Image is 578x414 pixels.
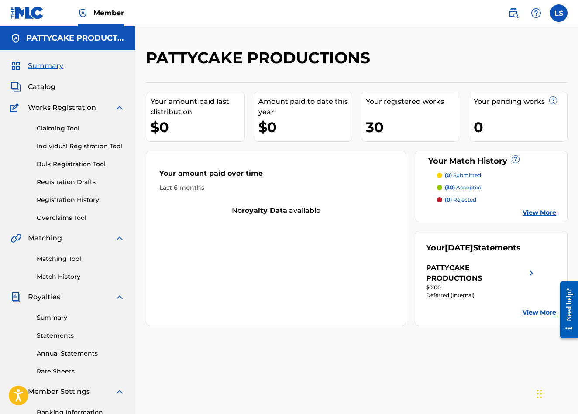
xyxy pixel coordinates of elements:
[445,171,481,179] p: submitted
[114,233,125,243] img: expand
[159,168,392,183] div: Your amount paid over time
[151,117,244,137] div: $0
[366,117,460,137] div: 30
[426,291,537,299] div: Deferred (Internal)
[37,254,125,263] a: Matching Tool
[28,233,62,243] span: Matching
[523,208,556,217] a: View More
[534,372,578,414] iframe: Chat Widget
[426,242,521,254] div: Your Statements
[10,7,44,19] img: MLC Logo
[505,4,522,22] a: Public Search
[26,33,125,43] h5: PATTYCAKE PRODUCTIONS
[114,292,125,302] img: expand
[10,387,21,397] img: Member Settings
[508,8,519,18] img: search
[550,4,568,22] div: User Menu
[37,195,125,205] a: Registration History
[159,183,392,192] div: Last 6 months
[474,117,568,137] div: 0
[10,33,21,44] img: Accounts
[426,263,537,299] a: PATTYCAKE PRODUCTIONSright chevron icon$0.00Deferred (Internal)
[28,292,60,302] span: Royalties
[28,61,63,71] span: Summary
[37,272,125,281] a: Match History
[474,96,568,107] div: Your pending works
[37,349,125,358] a: Annual Statements
[151,96,244,117] div: Your amount paid last distribution
[37,331,125,340] a: Statements
[445,184,455,191] span: (30)
[426,155,556,167] div: Your Match History
[554,275,578,345] iframe: Resource Center
[527,4,545,22] div: Help
[78,8,88,18] img: Top Rightsholder
[526,263,537,284] img: right chevron icon
[114,103,125,113] img: expand
[242,206,287,215] strong: royalty data
[550,97,557,104] span: ?
[37,124,125,133] a: Claiming Tool
[258,117,352,137] div: $0
[10,61,21,71] img: Summary
[146,48,375,68] h2: PATTYCAKE PRODUCTIONS
[37,313,125,322] a: Summary
[37,367,125,376] a: Rate Sheets
[512,156,519,163] span: ?
[10,61,63,71] a: SummarySummary
[437,171,556,179] a: (0) submitted
[531,8,541,18] img: help
[445,172,452,178] span: (0)
[37,178,125,187] a: Registration Drafts
[426,284,537,291] div: $0.00
[37,160,125,169] a: Bulk Registration Tool
[28,82,55,92] span: Catalog
[37,213,125,222] a: Overclaims Tool
[445,243,473,253] span: [DATE]
[10,82,55,92] a: CatalogCatalog
[93,8,124,18] span: Member
[445,184,482,192] p: accepted
[37,142,125,151] a: Individual Registration Tool
[445,196,476,204] p: rejected
[10,292,21,302] img: Royalties
[258,96,352,117] div: Amount paid to date this year
[10,103,22,113] img: Works Registration
[537,381,542,407] div: Drag
[10,82,21,92] img: Catalog
[114,387,125,397] img: expand
[10,233,21,243] img: Matching
[426,263,526,284] div: PATTYCAKE PRODUCTIONS
[146,205,406,216] div: No available
[28,103,96,113] span: Works Registration
[437,196,556,204] a: (0) rejected
[28,387,90,397] span: Member Settings
[523,308,556,317] a: View More
[366,96,460,107] div: Your registered works
[445,196,452,203] span: (0)
[437,184,556,192] a: (30) accepted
